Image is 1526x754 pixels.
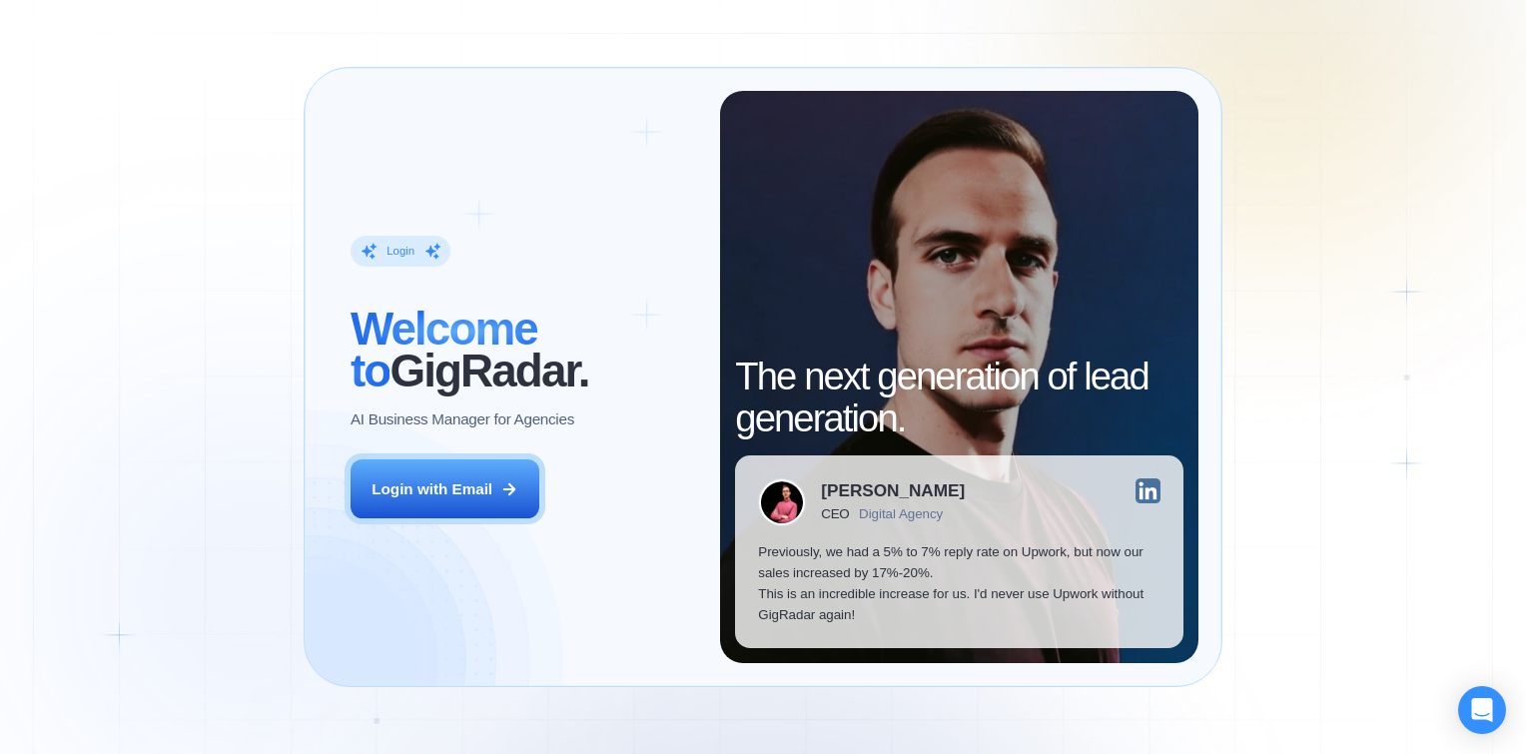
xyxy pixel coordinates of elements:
[758,541,1160,625] p: Previously, we had a 5% to 7% reply rate on Upwork, but now our sales increased by 17%-20%. This ...
[735,356,1182,439] h2: The next generation of lead generation.
[859,506,943,521] div: Digital Agency
[372,478,492,499] div: Login with Email
[1458,686,1506,734] div: Open Intercom Messenger
[821,506,849,521] div: CEO
[386,244,414,259] div: Login
[351,304,537,396] span: Welcome to
[351,309,697,392] h2: ‍ GigRadar.
[351,408,574,429] p: AI Business Manager for Agencies
[351,459,539,518] button: Login with Email
[821,482,965,499] div: [PERSON_NAME]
